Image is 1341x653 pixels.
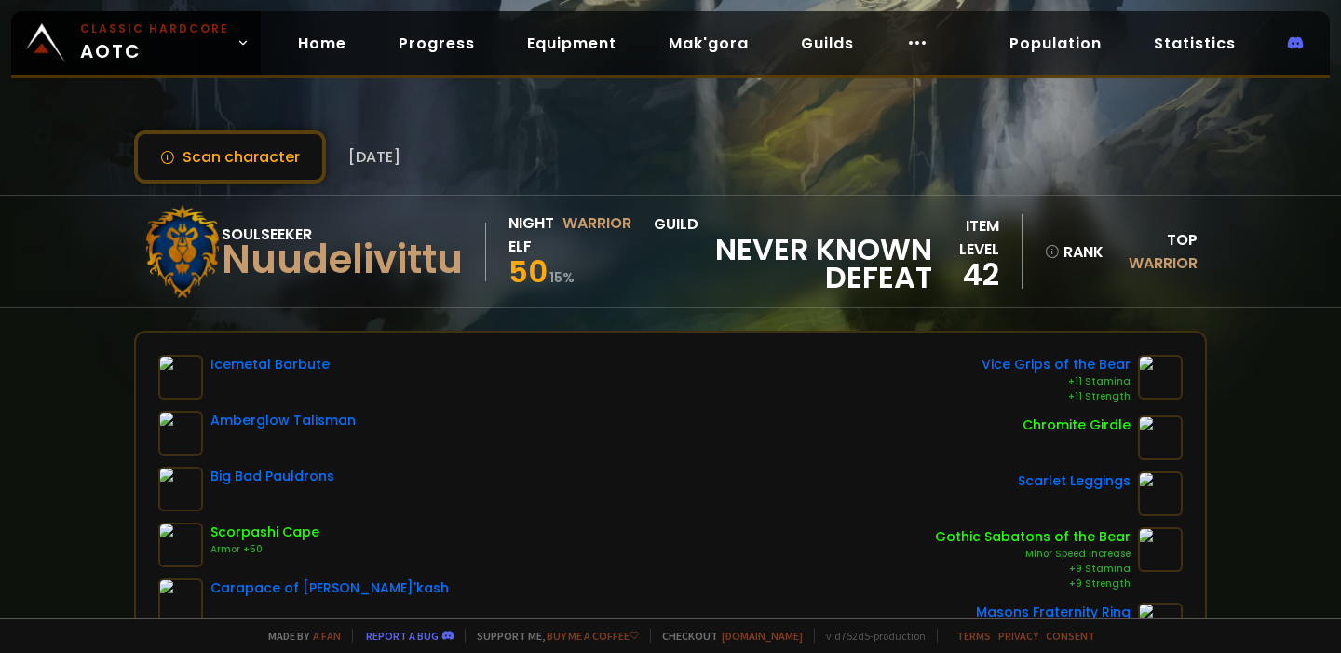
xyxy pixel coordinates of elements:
span: Checkout [650,629,803,643]
img: item-10330 [1138,471,1183,516]
div: +9 Strength [935,577,1131,592]
span: 50 [508,251,548,292]
small: Classic Hardcore [80,20,229,37]
div: Masons Fraternity Ring [976,603,1131,622]
div: guild [654,212,932,292]
div: +9 Stamina [935,562,1131,577]
a: Home [283,24,361,62]
img: item-10775 [158,578,203,623]
div: Scorpashi Cape [210,523,319,542]
img: item-10763 [158,355,203,400]
span: Support me, [465,629,639,643]
span: AOTC [80,20,229,65]
button: Scan character [134,130,326,184]
div: +11 Strength [982,389,1131,404]
span: Warrior [1129,252,1198,274]
div: rank [1045,240,1096,264]
a: Consent [1046,629,1095,643]
div: Gothic Sabatons of the Bear [935,527,1131,547]
img: item-14656 [158,523,203,567]
div: +11 Stamina [982,374,1131,389]
div: Soulseeker [222,223,463,246]
span: Never Known Defeat [654,236,932,292]
div: Armor +50 [210,542,319,557]
div: Icemetal Barbute [210,355,330,374]
div: Minor Speed Increase [935,547,1131,562]
img: item-8140 [1138,415,1183,460]
img: item-10089 [1138,527,1183,572]
a: Population [995,24,1117,62]
div: Warrior [562,211,631,258]
a: Privacy [998,629,1038,643]
a: Report a bug [366,629,439,643]
a: Mak'gora [654,24,764,62]
div: Chromite Girdle [1023,415,1131,435]
div: Amberglow Talisman [210,411,356,430]
a: Classic HardcoreAOTC [11,11,261,75]
a: Equipment [512,24,631,62]
div: item level [932,214,999,261]
div: 42 [932,261,999,289]
span: v. d752d5 - production [814,629,926,643]
img: item-9640 [1138,355,1183,400]
a: a fan [313,629,341,643]
div: Scarlet Leggings [1018,471,1131,491]
span: Made by [257,629,341,643]
div: Big Bad Pauldrons [210,467,334,486]
img: item-9476 [158,467,203,511]
span: [DATE] [348,145,400,169]
a: Buy me a coffee [547,629,639,643]
a: Terms [956,629,991,643]
small: 15 % [549,268,575,287]
a: Statistics [1139,24,1251,62]
img: item-10824 [158,411,203,456]
div: Nuudelivittu [222,246,463,274]
div: Carapace of [PERSON_NAME]'kash [210,578,449,598]
a: Progress [384,24,490,62]
div: Night Elf [508,211,558,258]
div: Vice Grips of the Bear [982,355,1131,374]
a: Guilds [786,24,869,62]
div: Top [1107,228,1198,275]
a: [DOMAIN_NAME] [722,629,803,643]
